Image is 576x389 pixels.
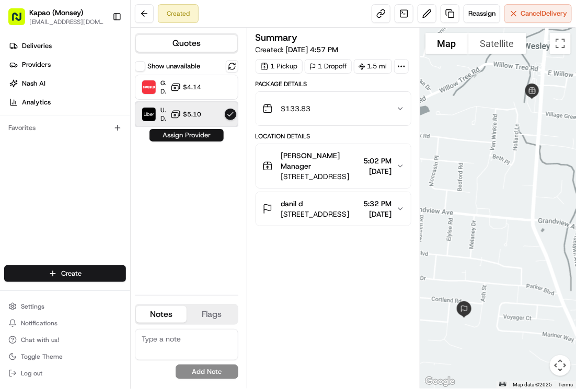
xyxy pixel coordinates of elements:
[84,148,172,167] a: 💻API Documentation
[170,109,201,120] button: $5.10
[558,382,573,387] a: Terms (opens in new tab)
[147,62,200,71] label: Show unavailable
[281,209,350,219] span: [STREET_ADDRESS]
[183,83,201,91] span: $4.14
[364,198,392,209] span: 5:32 PM
[21,369,42,378] span: Log out
[170,82,201,92] button: $4.14
[160,87,166,96] span: Dropoff ETA 25 minutes
[468,9,496,18] span: Reassign
[4,333,126,347] button: Chat with us!
[88,153,97,161] div: 💻
[550,33,571,54] button: Toggle fullscreen view
[521,9,567,18] span: Cancel Delivery
[256,59,303,74] div: 1 Pickup
[364,166,392,176] span: [DATE]
[281,150,360,171] span: [PERSON_NAME] Manager
[61,269,82,278] span: Create
[423,375,457,388] a: Open this area in Google Maps (opens a new window)
[21,152,80,162] span: Knowledge Base
[21,319,57,327] span: Notifications
[10,153,19,161] div: 📗
[423,375,457,388] img: Google
[136,35,237,52] button: Quotes
[4,94,130,111] a: Analytics
[99,152,168,162] span: API Documentation
[281,103,311,114] span: $133.83
[160,114,166,123] span: Dropoff ETA 31 minutes
[256,192,411,226] button: danil d[STREET_ADDRESS]5:32 PM[DATE]
[256,80,411,88] div: Package Details
[6,148,84,167] a: 📗Knowledge Base
[4,316,126,331] button: Notifications
[425,33,468,54] button: Show street map
[142,80,156,94] img: Grubhub
[256,92,411,125] button: $133.83
[160,106,166,114] span: Uber
[256,33,298,42] h3: Summary
[256,44,339,55] span: Created:
[305,59,352,74] div: 1 Dropoff
[364,209,392,219] span: [DATE]
[4,120,126,136] div: Favorites
[468,33,526,54] button: Show satellite imagery
[29,18,104,26] button: [EMAIL_ADDRESS][DOMAIN_NAME]
[281,171,360,182] span: [STREET_ADDRESS]
[10,11,31,32] img: Nash
[499,382,506,386] button: Keyboard shortcuts
[364,156,392,166] span: 5:02 PM
[160,79,166,87] span: Grubhub
[29,7,83,18] button: Kapao (Monsey)
[22,79,45,88] span: Nash AI
[504,4,572,23] button: CancelDelivery
[22,98,51,107] span: Analytics
[464,4,500,23] button: Reassign
[21,302,44,311] span: Settings
[187,306,237,323] button: Flags
[4,4,108,29] button: Kapao (Monsey)[EMAIL_ADDRESS][DOMAIN_NAME]
[513,382,552,387] span: Map data ©2025
[36,111,132,119] div: We're available if you need us!
[4,265,126,282] button: Create
[4,299,126,314] button: Settings
[286,45,339,54] span: [DATE] 4:57 PM
[256,132,411,140] div: Location Details
[183,110,201,119] span: $5.10
[74,177,126,185] a: Powered byPylon
[178,103,190,116] button: Start new chat
[256,144,411,188] button: [PERSON_NAME] Manager[STREET_ADDRESS]5:02 PM[DATE]
[4,366,126,381] button: Log out
[4,38,130,54] a: Deliveries
[36,100,171,111] div: Start new chat
[136,306,187,323] button: Notes
[21,336,59,344] span: Chat with us!
[27,68,172,79] input: Clear
[10,100,29,119] img: 1736555255976-a54dd68f-1ca7-489b-9aae-adbdc363a1c4
[104,178,126,185] span: Pylon
[21,352,63,361] span: Toggle Theme
[149,129,224,142] button: Assign Provider
[4,75,130,92] a: Nash AI
[22,60,51,69] span: Providers
[4,349,126,364] button: Toggle Theme
[354,59,392,74] div: 1.5 mi
[142,108,156,121] img: Uber
[550,355,571,376] button: Map camera controls
[281,198,303,209] span: danil d
[22,41,52,51] span: Deliveries
[4,56,130,73] a: Providers
[10,42,190,59] p: Welcome 👋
